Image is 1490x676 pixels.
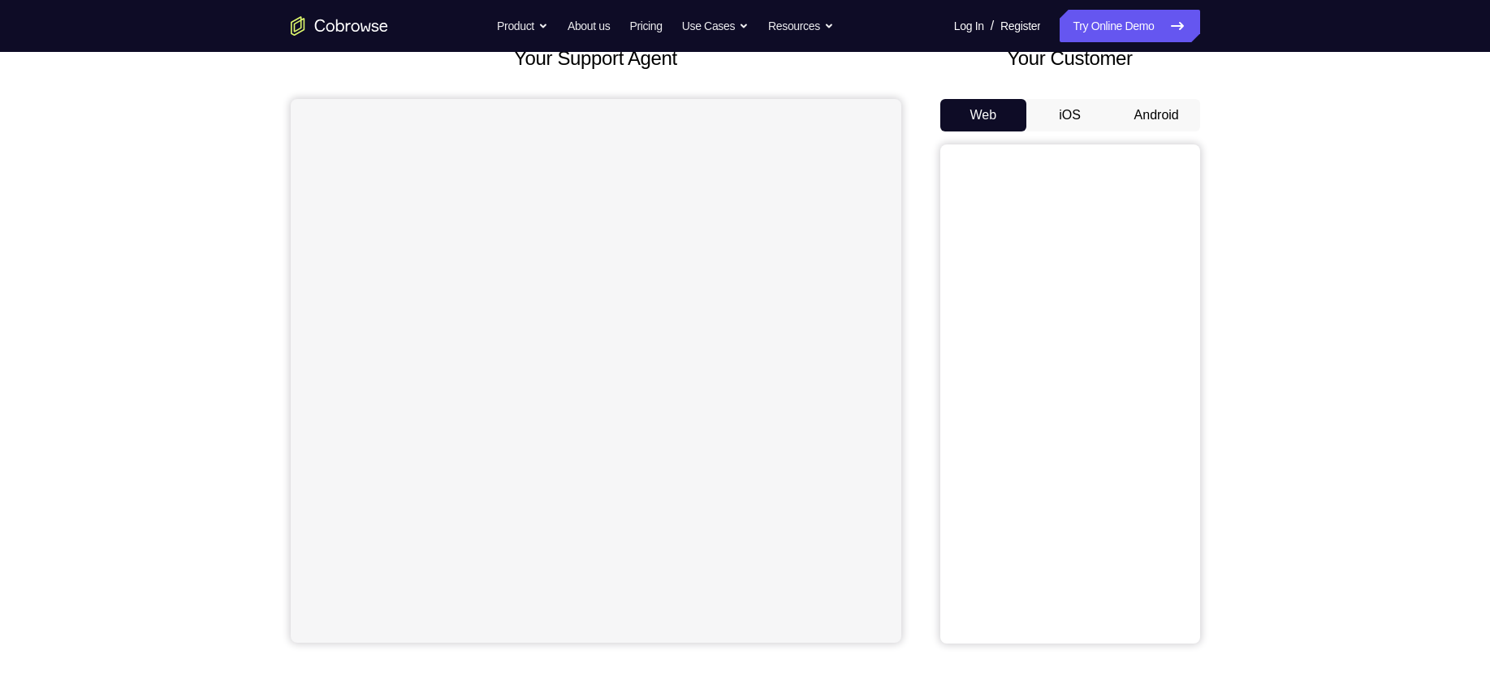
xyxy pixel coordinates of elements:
button: Android [1113,99,1200,131]
iframe: Agent [291,99,901,643]
a: Log In [954,10,984,42]
button: Use Cases [682,10,749,42]
button: iOS [1026,99,1113,131]
a: Pricing [629,10,662,42]
a: Register [1000,10,1040,42]
a: About us [568,10,610,42]
h2: Your Support Agent [291,44,901,73]
a: Try Online Demo [1060,10,1199,42]
span: / [991,16,994,36]
h2: Your Customer [940,44,1200,73]
a: Go to the home page [291,16,388,36]
button: Resources [768,10,834,42]
button: Web [940,99,1027,131]
button: Product [497,10,548,42]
